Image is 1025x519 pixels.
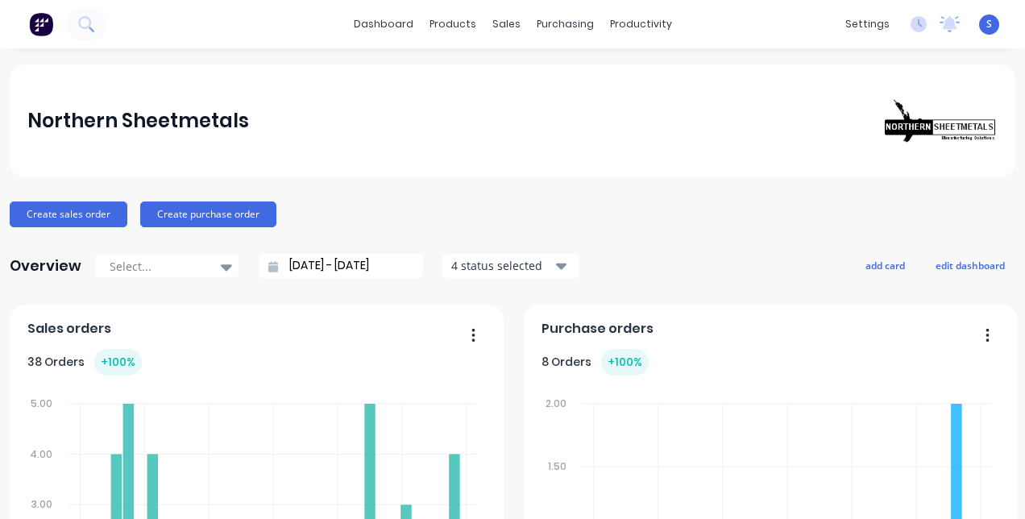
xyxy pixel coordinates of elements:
[31,397,52,410] tspan: 5.00
[855,255,915,276] button: add card
[925,255,1015,276] button: edit dashboard
[986,17,992,31] span: S
[885,99,998,143] img: Northern Sheetmetals
[27,105,249,137] div: Northern Sheetmetals
[29,12,53,36] img: Factory
[602,12,680,36] div: productivity
[484,12,529,36] div: sales
[27,319,111,338] span: Sales orders
[31,497,52,511] tspan: 3.00
[442,254,579,278] button: 4 status selected
[346,12,421,36] a: dashboard
[94,349,142,376] div: + 100 %
[30,446,52,460] tspan: 4.00
[10,250,81,282] div: Overview
[837,12,898,36] div: settings
[601,349,649,376] div: + 100 %
[140,201,276,227] button: Create purchase order
[27,349,142,376] div: 38 Orders
[10,201,127,227] button: Create sales order
[529,12,602,36] div: purchasing
[451,257,553,274] div: 4 status selected
[421,12,484,36] div: products
[547,459,566,473] tspan: 1.50
[542,319,654,338] span: Purchase orders
[545,397,566,410] tspan: 2.00
[542,349,649,376] div: 8 Orders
